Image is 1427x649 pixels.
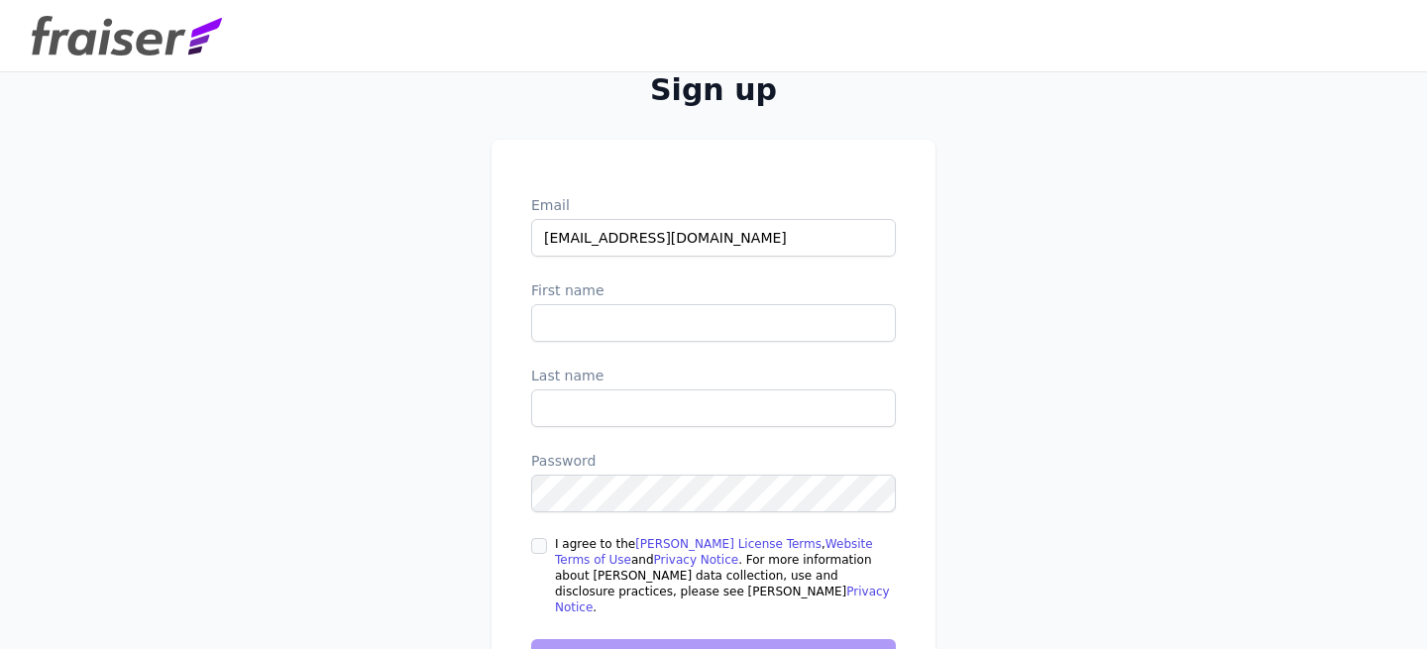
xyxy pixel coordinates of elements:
[635,537,822,551] a: [PERSON_NAME] License Terms
[492,72,935,108] h2: Sign up
[531,195,896,215] label: Email
[555,537,873,567] a: Website Terms of Use
[654,553,739,567] a: Privacy Notice
[555,585,890,614] a: Privacy Notice
[531,366,896,385] label: Last name
[531,451,896,471] label: Password
[531,280,896,300] label: First name
[32,16,222,55] img: Fraiser Logo
[555,536,896,615] label: I agree to the , and . For more information about [PERSON_NAME] data collection, use and disclosu...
